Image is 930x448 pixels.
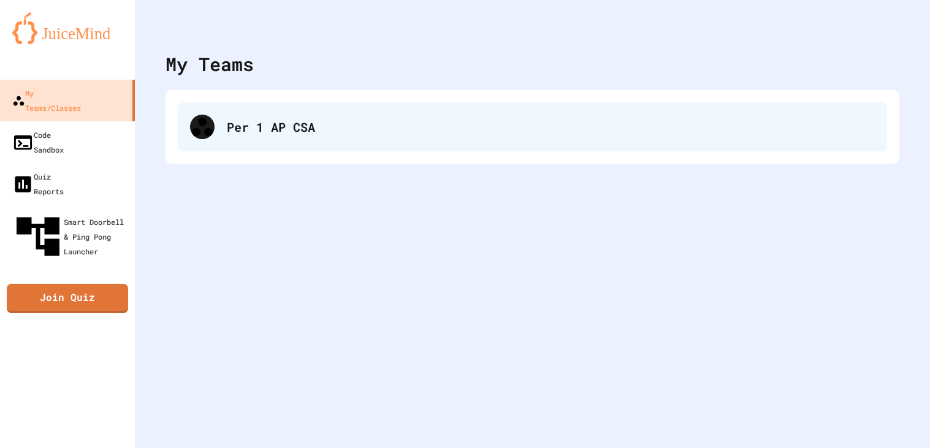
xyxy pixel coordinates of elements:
[12,127,64,157] div: Code Sandbox
[166,50,254,78] div: My Teams
[227,118,875,136] div: Per 1 AP CSA
[12,12,123,44] img: logo-orange.svg
[12,211,130,262] div: Smart Doorbell & Ping Pong Launcher
[7,284,128,313] a: Join Quiz
[12,169,64,199] div: Quiz Reports
[12,86,81,115] div: My Teams/Classes
[178,102,887,151] div: Per 1 AP CSA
